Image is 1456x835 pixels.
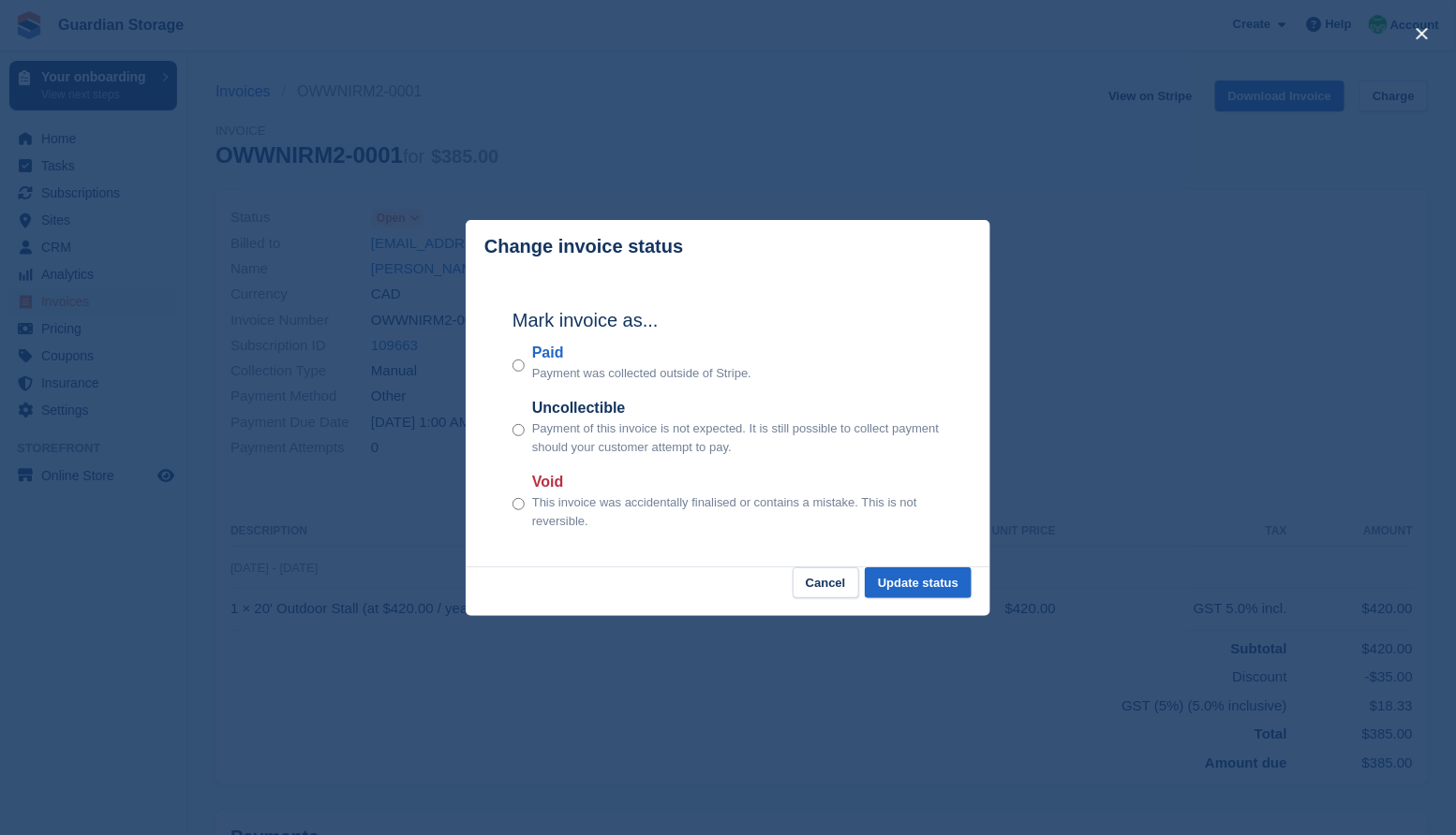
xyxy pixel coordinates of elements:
button: Cancel [793,567,859,598]
p: This invoice was accidentally finalised or contains a mistake. This is not reversible. [532,493,943,530]
p: Payment was collected outside of Stripe. [532,364,751,383]
h2: Mark invoice as... [513,306,943,334]
label: Void [532,471,943,493]
label: Paid [532,342,751,364]
button: Update status [865,567,972,598]
p: Change invoice status [484,236,683,257]
button: close [1407,19,1437,49]
label: Uncollectible [532,397,943,419]
p: Payment of this invoice is not expected. It is still possible to collect payment should your cust... [532,419,943,456]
